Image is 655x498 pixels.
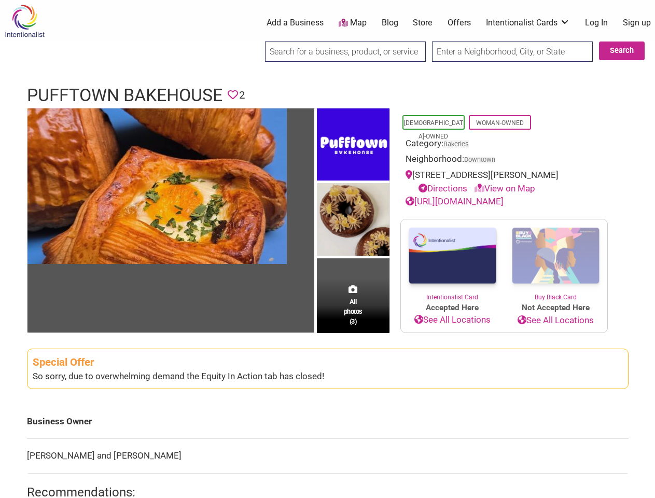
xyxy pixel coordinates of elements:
[267,17,324,29] a: Add a Business
[623,17,651,29] a: Sign up
[33,354,623,370] div: Special Offer
[382,17,398,29] a: Blog
[406,169,603,195] div: [STREET_ADDRESS][PERSON_NAME]
[585,17,608,29] a: Log In
[33,370,623,383] div: So sorry, due to overwhelming demand the Equity In Action tab has closed!
[239,87,245,103] span: 2
[432,41,593,62] input: Enter a Neighborhood, City, or State
[443,140,469,148] a: Bakeries
[475,183,535,193] a: View on Map
[339,17,367,29] a: Map
[27,83,222,108] h1: Pufftown Bakehouse
[401,313,504,327] a: See All Locations
[464,157,495,163] span: Downtown
[504,314,607,327] a: See All Locations
[413,17,433,29] a: Store
[401,219,504,302] a: Intentionalist Card
[27,405,629,439] td: Business Owner
[486,17,570,29] a: Intentionalist Cards
[265,41,426,62] input: Search for a business, product, or service
[476,119,524,127] a: Woman-Owned
[27,108,287,264] img: Pufftown Bakehouse - Croissants
[599,41,645,60] button: Search
[404,119,463,140] a: [DEMOGRAPHIC_DATA]-Owned
[401,219,504,293] img: Intentionalist Card
[448,17,471,29] a: Offers
[317,183,389,258] img: Pufftown Bakehouse - Sweet Croissants
[27,439,629,474] td: [PERSON_NAME] and [PERSON_NAME]
[317,108,389,184] img: Pufftown Bakehouse - Logo
[344,297,363,326] span: All photos (3)
[401,302,504,314] span: Accepted Here
[504,219,607,293] img: Buy Black Card
[504,302,607,314] span: Not Accepted Here
[406,153,603,169] div: Neighborhood:
[419,183,467,193] a: Directions
[504,219,607,302] a: Buy Black Card
[406,196,504,206] a: [URL][DOMAIN_NAME]
[406,137,603,153] div: Category:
